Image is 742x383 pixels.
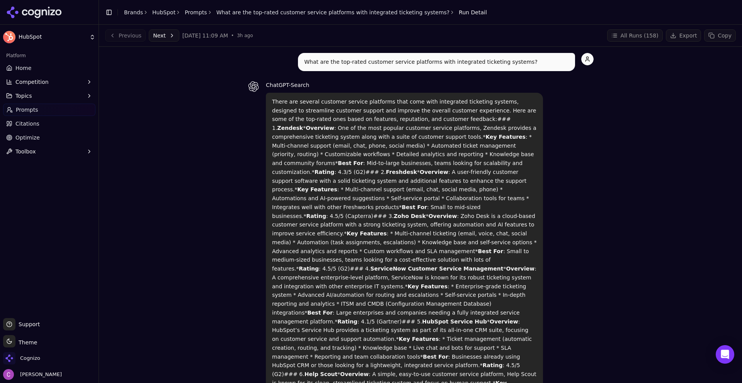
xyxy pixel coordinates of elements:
[19,34,86,41] span: HubSpot
[506,266,534,272] strong: Overview
[304,58,569,66] p: What are the top-rated customer service platforms with integrated ticketing systems?
[399,336,439,342] strong: Key Features
[305,371,338,377] strong: Help Scout
[182,32,228,39] span: [DATE] 11:09 AM
[3,49,95,62] div: Platform
[20,355,40,362] span: Cognizo
[15,320,40,328] span: Support
[3,131,95,144] a: Optimize
[149,29,179,42] button: Next
[716,345,734,364] div: Open Intercom Messenger
[340,371,369,377] strong: Overview
[370,266,503,272] strong: ServiceNow Customer Service Management
[3,369,14,380] img: Chris Abouraad
[386,169,417,175] strong: Freshdesk
[3,31,15,43] img: HubSpot
[3,352,40,364] button: Open organization switcher
[408,283,448,289] strong: Key Features
[299,266,319,272] strong: Rating
[486,134,526,140] strong: Key Features
[423,354,448,360] strong: Best For
[15,148,36,155] span: Toolbox
[337,318,357,325] strong: Rating
[231,32,234,39] span: •
[306,213,326,219] strong: Rating
[402,204,427,210] strong: Best For
[266,82,309,88] span: ChatGPT-Search
[15,134,40,141] span: Optimize
[394,213,426,219] strong: Zoho Desk
[185,9,207,16] a: Prompts
[3,90,95,102] button: Topics
[607,29,663,42] button: All Runs (158)
[17,371,62,378] span: [PERSON_NAME]
[459,9,487,16] span: Run Detail
[237,32,253,39] span: 3h ago
[216,9,450,16] a: What are the top-rated customer service platforms with integrated ticketing systems?
[3,352,15,364] img: Cognizo
[420,169,448,175] strong: Overview
[478,248,504,254] strong: Best For
[15,92,32,100] span: Topics
[422,318,487,325] strong: HubSpot Service Hub
[297,186,337,192] strong: Key Features
[3,104,95,116] a: Prompts
[429,213,457,219] strong: Overview
[16,106,38,114] span: Prompts
[124,9,143,15] a: Brands
[490,318,518,325] strong: Overview
[15,64,31,72] span: Home
[666,29,701,42] button: Export
[3,76,95,88] button: Competition
[152,9,175,16] a: HubSpot
[124,9,487,16] nav: breadcrumb
[704,29,736,42] button: Copy
[307,310,333,316] strong: Best For
[483,362,503,368] strong: Rating
[15,120,39,128] span: Citations
[306,125,334,131] strong: Overview
[3,62,95,74] a: Home
[338,160,363,166] strong: Best For
[347,230,386,237] strong: Key Features
[3,145,95,158] button: Toolbox
[15,78,49,86] span: Competition
[315,169,335,175] strong: Rating
[3,117,95,130] a: Citations
[277,125,303,131] strong: Zendesk
[3,369,62,380] button: Open user button
[15,339,37,346] span: Theme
